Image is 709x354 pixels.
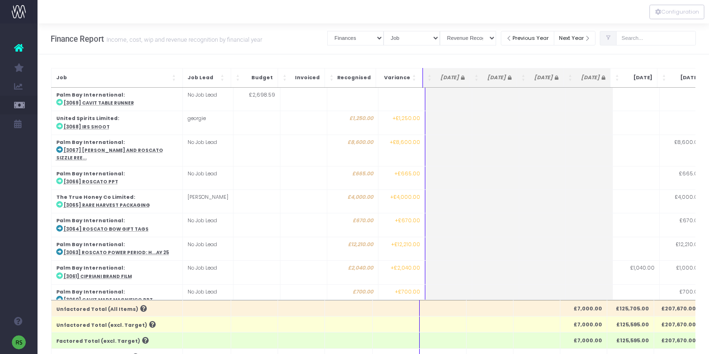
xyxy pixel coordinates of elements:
h3: Finance Report [51,34,262,44]
th: £125,705.00 [607,300,654,316]
span: [DATE] [482,74,512,82]
td: : [51,213,182,237]
strong: Palm Bay International [56,139,123,146]
strong: Palm Bay International [56,241,123,248]
td: £4,000.00 [659,190,706,213]
td: £12,210.00 [327,237,378,260]
td: £2,040.00 [327,261,378,284]
span: Job Lead [188,74,219,82]
span: Job Lead: Activate to sort [220,73,226,83]
span: +£8,600.00 [390,139,420,146]
td: No Job Lead [182,261,233,284]
td: £700.00 [327,284,378,308]
div: Vertical button group [649,5,704,19]
button: Previous Year [501,31,554,45]
th: £7,000.00 [560,300,607,316]
td: georgie [182,111,233,135]
td: : [51,88,182,111]
span: Budget: Activate to sort [236,73,241,83]
abbr: [3068] IRS Shoot [64,124,110,130]
td: No Job Lead [182,213,233,237]
strong: Palm Bay International [56,264,123,271]
th: £7,000.00 [560,316,607,332]
td: £670.00 [659,213,706,237]
span: Sep 25: Activate to sort [662,73,668,83]
th: £125,595.00 [607,316,654,332]
span: May 25 <i class="fa fa-lock"></i>: Activate to sort [475,73,480,83]
td: : [51,190,182,213]
span: Invoiced [290,74,320,82]
th: £207,670.00 [654,332,701,348]
td: No Job Lead [182,166,233,189]
span: Recognised [337,74,371,82]
td: £4,000.00 [327,190,378,213]
span: +£2,040.00 [391,264,420,272]
td: £1,040.00 [612,261,659,284]
td: : [51,111,182,135]
span: Job: Activate to sort [172,73,178,83]
strong: The True Honey Co Limited [56,194,134,201]
span: +£700.00 [395,288,420,296]
th: £125,595.00 [607,332,654,348]
td: £8,600.00 [327,135,378,166]
td: £665.00 [327,166,378,189]
span: [DATE] [623,74,652,82]
span: Unfactored Total (excl. Target) [56,322,147,329]
td: : [51,166,182,189]
td: No Job Lead [182,237,233,260]
span: Jul 25 <i class="fa fa-lock"></i>: Activate to sort [568,73,574,83]
td: : [51,284,182,308]
th: £207,670.00 [654,300,701,316]
span: Apr 25 <i class="fa fa-lock"></i>: Activate to sort [428,73,433,83]
th: £207,670.00 [654,316,701,332]
span: +£4,000.00 [390,194,420,201]
span: [DATE] [576,74,605,82]
td: £12,210.00 [659,237,706,260]
td: : [51,135,182,166]
strong: Palm Bay International [56,217,123,224]
strong: Palm Bay International [56,170,123,177]
abbr: [3065] Rare Harvest Packaging [64,202,150,208]
span: [DATE] [435,74,465,82]
span: +£665.00 [394,170,420,178]
span: +£1,250.00 [392,115,420,122]
input: Search... [616,31,696,45]
button: Next Year [554,31,596,45]
button: Configuration [649,5,704,19]
td: No Job Lead [182,135,233,166]
small: Income, cost, wip and revenue recognition by financial year [104,34,262,44]
span: +£12,210.00 [391,241,420,249]
td: £1,000.00 [659,261,706,284]
img: images/default_profile_image.png [12,335,26,349]
td: £8,600.00 [659,135,706,166]
td: £670.00 [327,213,378,237]
span: Budget [243,74,273,82]
strong: Palm Bay International [56,288,123,295]
span: [DATE] [670,74,699,82]
strong: United Spirits Limited [56,115,118,122]
span: Jun 25 <i class="fa fa-lock"></i>: Activate to sort [521,73,527,83]
abbr: [3061] Cipriani Brand Film [64,273,132,279]
span: Variance: Activate to sort [412,73,418,83]
span: +£670.00 [395,217,420,225]
td: No Job Lead [182,284,233,308]
abbr: [3060] Cavit Made Magnifico PPT [64,297,153,303]
abbr: [3063] Roscato Power Period: Holiday 25 [64,249,169,256]
td: £665.00 [659,166,706,189]
span: Factored Total (excl. Target) [56,338,140,345]
span: Aug 25: Activate to sort [615,73,621,83]
td: £2,698.59 [233,88,280,111]
td: : [51,237,182,260]
th: £7,000.00 [560,332,607,348]
abbr: [3064] Roscato Bow Gift Tags [64,226,149,232]
td: No Job Lead [182,88,233,111]
td: : [51,261,182,284]
td: £700.00 [659,284,706,308]
td: [PERSON_NAME] [182,190,233,213]
abbr: [3069] Cavit table runner [64,100,134,106]
span: [DATE] [529,74,558,82]
span: Unfactored Total (All Items) [56,306,138,313]
span: Invoiced: Activate to sort [283,73,288,83]
td: £1,250.00 [327,111,378,135]
span: Variance [381,74,410,82]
